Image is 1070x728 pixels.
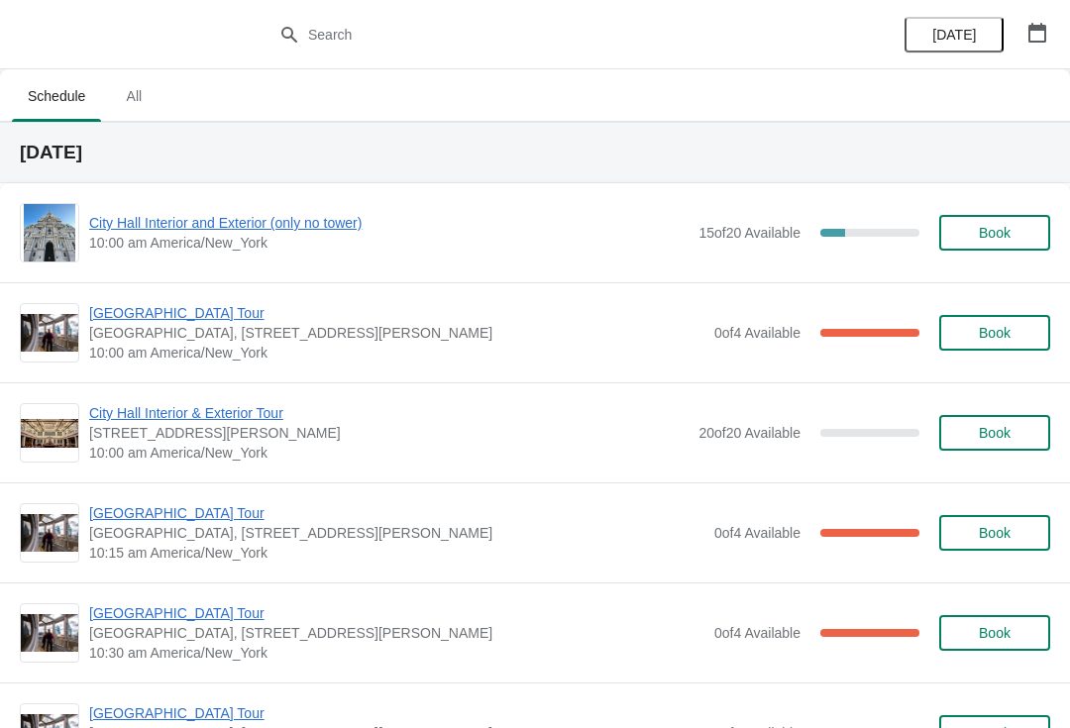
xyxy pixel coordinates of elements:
button: Book [939,315,1050,351]
img: City Hall Interior and Exterior (only no tower) | | 10:00 am America/New_York [24,204,76,261]
span: [GEOGRAPHIC_DATA], [STREET_ADDRESS][PERSON_NAME] [89,523,704,543]
button: Book [939,615,1050,651]
span: Book [979,425,1011,441]
span: 10:00 am America/New_York [89,233,689,253]
span: Schedule [12,78,101,114]
span: 10:00 am America/New_York [89,343,704,363]
span: Book [979,325,1011,341]
span: [GEOGRAPHIC_DATA] Tour [89,303,704,323]
span: 15 of 20 Available [698,225,801,241]
img: City Hall Tower Tour | City Hall Visitor Center, 1400 John F Kennedy Boulevard Suite 121, Philade... [21,314,78,353]
h2: [DATE] [20,143,1050,162]
span: Book [979,225,1011,241]
span: City Hall Interior & Exterior Tour [89,403,689,423]
button: [DATE] [905,17,1004,52]
span: 0 of 4 Available [714,325,801,341]
input: Search [307,17,802,52]
span: [GEOGRAPHIC_DATA], [STREET_ADDRESS][PERSON_NAME] [89,323,704,343]
span: All [109,78,159,114]
span: [GEOGRAPHIC_DATA], [STREET_ADDRESS][PERSON_NAME] [89,623,704,643]
span: [DATE] [932,27,976,43]
span: Book [979,525,1011,541]
span: 10:00 am America/New_York [89,443,689,463]
span: 10:15 am America/New_York [89,543,704,563]
button: Book [939,415,1050,451]
img: City Hall Tower Tour | City Hall Visitor Center, 1400 John F Kennedy Boulevard Suite 121, Philade... [21,614,78,653]
span: 0 of 4 Available [714,525,801,541]
img: City Hall Interior & Exterior Tour | 1400 John F Kennedy Boulevard, Suite 121, Philadelphia, PA, ... [21,419,78,448]
span: [GEOGRAPHIC_DATA] Tour [89,503,704,523]
span: [STREET_ADDRESS][PERSON_NAME] [89,423,689,443]
span: [GEOGRAPHIC_DATA] Tour [89,603,704,623]
button: Book [939,515,1050,551]
span: 20 of 20 Available [698,425,801,441]
span: City Hall Interior and Exterior (only no tower) [89,213,689,233]
span: 10:30 am America/New_York [89,643,704,663]
img: City Hall Tower Tour | City Hall Visitor Center, 1400 John F Kennedy Boulevard Suite 121, Philade... [21,514,78,553]
span: 0 of 4 Available [714,625,801,641]
button: Book [939,215,1050,251]
span: [GEOGRAPHIC_DATA] Tour [89,703,704,723]
span: Book [979,625,1011,641]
